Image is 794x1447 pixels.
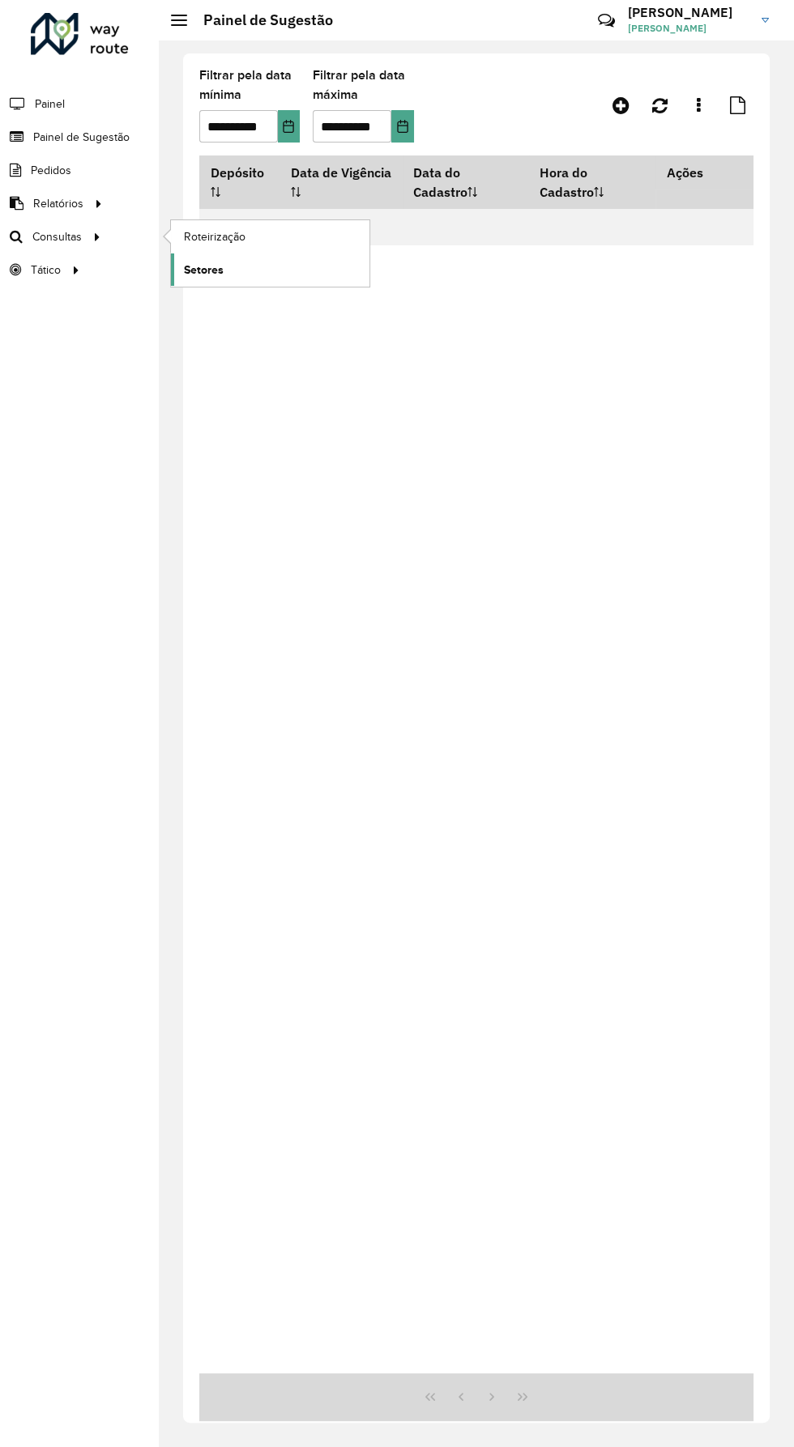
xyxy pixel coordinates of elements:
label: Filtrar pela data máxima [313,66,413,104]
span: Setores [184,262,224,279]
th: Data de Vigência [280,155,402,209]
span: Painel [35,96,65,113]
span: Relatórios [33,195,83,212]
h2: Painel de Sugestão [187,11,333,29]
button: Choose Date [278,110,301,143]
th: Depósito [199,155,280,209]
th: Data do Cadastro [403,155,529,209]
th: Hora do Cadastro [529,155,656,209]
span: [PERSON_NAME] [628,21,749,36]
h3: [PERSON_NAME] [628,5,749,20]
a: Contato Rápido [589,3,624,38]
button: Choose Date [391,110,414,143]
label: Filtrar pela data mínima [199,66,300,104]
span: Consultas [32,228,82,245]
td: Nenhum registro encontrado [199,209,753,245]
span: Tático [31,262,61,279]
a: Setores [171,253,369,286]
span: Painel de Sugestão [33,129,130,146]
span: Pedidos [31,162,71,179]
th: Ações [655,155,753,189]
a: Roteirização [171,220,369,253]
span: Roteirização [184,228,245,245]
